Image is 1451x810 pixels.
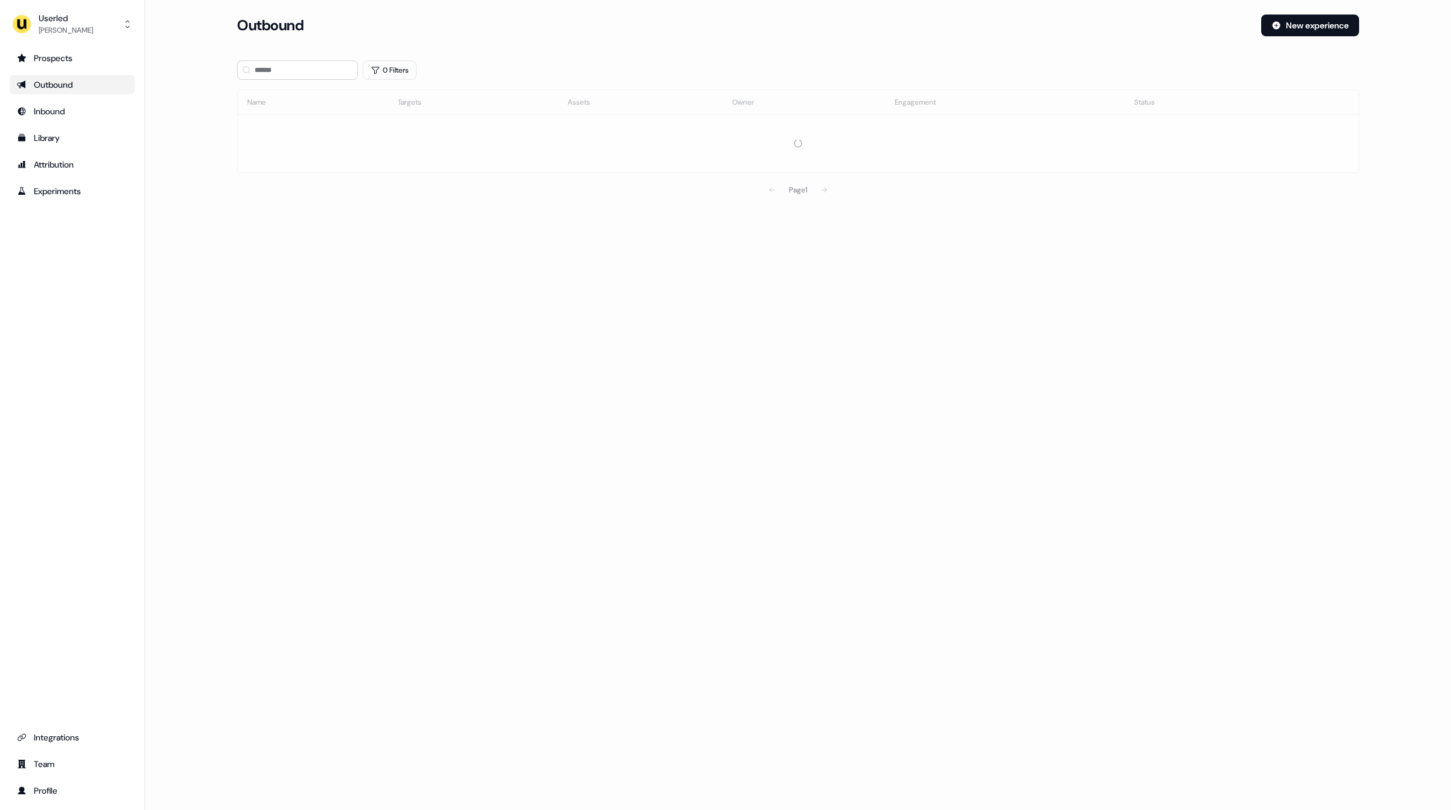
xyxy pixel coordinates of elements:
[17,731,128,743] div: Integrations
[237,16,304,34] h3: Outbound
[17,785,128,797] div: Profile
[10,754,135,774] a: Go to team
[17,52,128,64] div: Prospects
[10,10,135,39] button: Userled[PERSON_NAME]
[10,181,135,201] a: Go to experiments
[39,24,93,36] div: [PERSON_NAME]
[1261,15,1359,36] button: New experience
[17,132,128,144] div: Library
[363,60,417,80] button: 0 Filters
[17,79,128,91] div: Outbound
[10,102,135,121] a: Go to Inbound
[10,781,135,800] a: Go to profile
[10,48,135,68] a: Go to prospects
[39,12,93,24] div: Userled
[17,185,128,197] div: Experiments
[10,75,135,94] a: Go to outbound experience
[17,158,128,171] div: Attribution
[17,758,128,770] div: Team
[17,105,128,117] div: Inbound
[10,155,135,174] a: Go to attribution
[10,128,135,148] a: Go to templates
[10,728,135,747] a: Go to integrations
